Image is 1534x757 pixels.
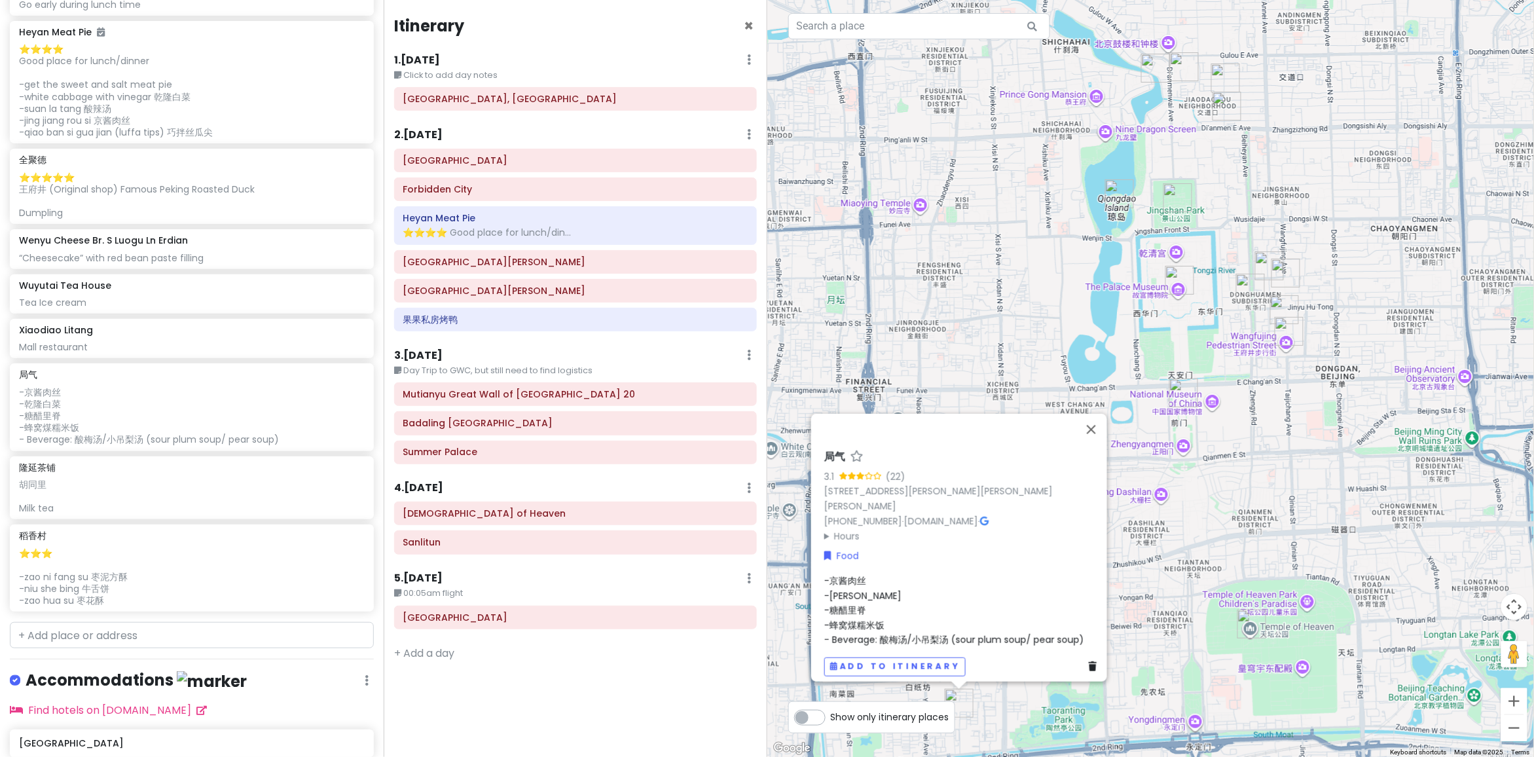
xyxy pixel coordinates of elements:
div: 稻香村 [1270,295,1299,324]
div: 局气 [945,689,974,718]
button: Drag Pegman onto the map to open Street View [1501,641,1527,667]
a: Star place [850,451,864,464]
div: Wenyu Cheese Br. S Luogu Ln Erdian [1213,92,1241,120]
h6: Tiananmen Square [403,155,748,166]
h6: 全聚德 [19,154,46,166]
div: South Luogu Lane [1211,64,1240,92]
a: Find hotels on [DOMAIN_NAME] [10,703,207,718]
h6: Jingshan Park [403,256,748,268]
button: Zoom out [1501,715,1527,741]
span: Close itinerary [744,15,754,37]
input: Search a place [788,13,1050,39]
div: Forbidden City [1165,266,1194,295]
h6: Beihai Park [403,285,748,297]
div: Mall restaurant [19,341,364,353]
img: marker [177,671,247,692]
button: Map camera controls [1501,594,1527,620]
div: 方砖厂胡同83号院 [1170,52,1199,81]
h6: Mutianyu Great Wall of China Tower 20 [403,388,748,400]
h6: Summer Palace [403,446,748,458]
div: · · [824,451,1102,544]
small: 00:05am flight [394,587,757,600]
h6: Wuyutai Tea House [19,280,111,291]
h6: Sanlitun [403,536,748,548]
div: Wuyutai Tea House [1275,317,1304,346]
button: Close [744,18,754,34]
div: 南门涮肉 [1141,54,1170,83]
h6: 2 . [DATE] [394,128,443,142]
a: Terms (opens in new tab) [1512,748,1530,756]
div: Heyan Meat Pie [1236,274,1265,303]
button: Keyboard shortcuts [1391,748,1447,757]
h6: 果果私房烤鸭 [403,314,748,325]
div: Siji Minfu [1255,251,1284,280]
h6: Forbidden City [403,183,748,195]
h6: Xiaodiao Litang [19,324,93,336]
div: ⭐️⭐️⭐️⭐️ Good place for lunch/din... [403,227,748,238]
div: Jingshan Park [1163,183,1192,212]
div: ⭐️⭐️⭐️ -zao ni fang su 枣泥方酥 -niu she bing 牛舌饼 -zao hua su 枣花酥 [19,547,364,607]
div: ⭐️⭐️⭐️⭐️ Good place for lunch/dinner -get the sweet and salt meat pie -white cabbage with vinegar... [19,43,364,139]
div: (22) [886,470,905,484]
a: [STREET_ADDRESS][PERSON_NAME][PERSON_NAME][PERSON_NAME] [824,485,1053,513]
a: Delete place [1089,660,1102,674]
h6: 5 . [DATE] [394,572,443,585]
summary: Hours [824,529,1102,544]
h6: 局气 [19,369,37,380]
h6: 1 . [DATE] [394,54,440,67]
h6: Wangfujing Street, Beijing [403,93,748,105]
span: -京酱肉丝 -[PERSON_NAME] -糖醋里脊 -蜂窝煤糯米饭 - Beverage: 酸梅汤/小吊梨汤 (sour plum soup/ pear soup) [824,574,1084,646]
h6: Heyan Meat Pie [19,26,105,38]
h6: [GEOGRAPHIC_DATA] [19,737,364,749]
h4: Itinerary [394,16,464,36]
div: Tiananmen Square [1169,378,1198,407]
a: Food [824,549,859,563]
h6: 局气 [824,451,845,464]
div: Wangfujing Street, Beijing [1271,259,1300,287]
button: Add to itinerary [824,657,966,676]
div: ⭐️⭐️⭐️⭐️⭐️ 王府井 (Original shop) Famous Peking Roasted Duck Dumpling [19,172,364,219]
div: 胡同里 Milk tea [19,479,364,515]
button: Zoom in [1501,688,1527,714]
div: Tea Ice cream [19,297,364,308]
small: Day Trip to GWC, but still need to find logistics [394,364,757,377]
small: Click to add day notes [394,69,757,82]
h6: Temple of Heaven [403,508,748,519]
h6: 3 . [DATE] [394,349,443,363]
h6: 隆延茶铺 [19,462,56,473]
span: Show only itinerary places [831,710,949,724]
button: Close [1076,414,1107,445]
a: [PHONE_NUMBER] [824,515,902,528]
img: Google [771,740,814,757]
div: Temple of Heaven [1237,610,1266,638]
i: Added to itinerary [97,28,105,37]
div: 3.1 [824,470,839,484]
span: Map data ©2025 [1455,748,1504,756]
div: “Cheesecake” with red bean paste filling [19,252,364,264]
div: Beihai Park [1105,179,1134,208]
h6: 稻香村 [19,530,46,542]
a: [DOMAIN_NAME] [904,515,978,528]
h6: Wenyu Cheese Br. S Luogu Ln Erdian [19,234,188,246]
h4: Accommodations [26,670,247,692]
h6: Badaling Great Wall Ancient Village Folk Inn [403,417,748,429]
input: + Add place or address [10,622,374,648]
a: Open this area in Google Maps (opens a new window) [771,740,814,757]
h6: Heyan Meat Pie [403,212,748,224]
i: Google Maps [980,517,989,526]
div: -京酱肉丝 -乾隆白菜 -糖醋里脊 -蜂窝煤糯米饭 - Beverage: 酸梅汤/小吊梨汤 (sour plum soup/ pear soup) [19,386,364,446]
h6: 4 . [DATE] [394,481,443,495]
h6: Beijing Capital International Airport [403,612,748,623]
a: + Add a day [394,646,454,661]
